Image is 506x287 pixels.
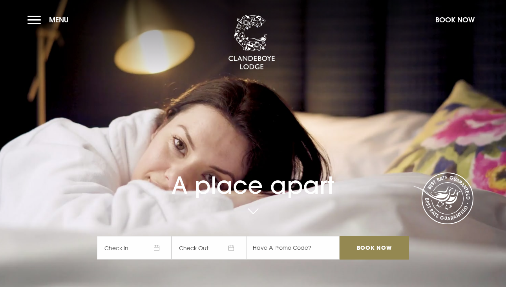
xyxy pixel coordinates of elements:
[27,11,73,28] button: Menu
[97,236,172,260] span: Check In
[431,11,479,28] button: Book Now
[172,236,246,260] span: Check Out
[49,15,69,24] span: Menu
[97,154,409,199] h1: A place apart
[340,236,409,260] input: Book Now
[246,236,340,260] input: Have A Promo Code?
[228,15,275,70] img: Clandeboye Lodge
